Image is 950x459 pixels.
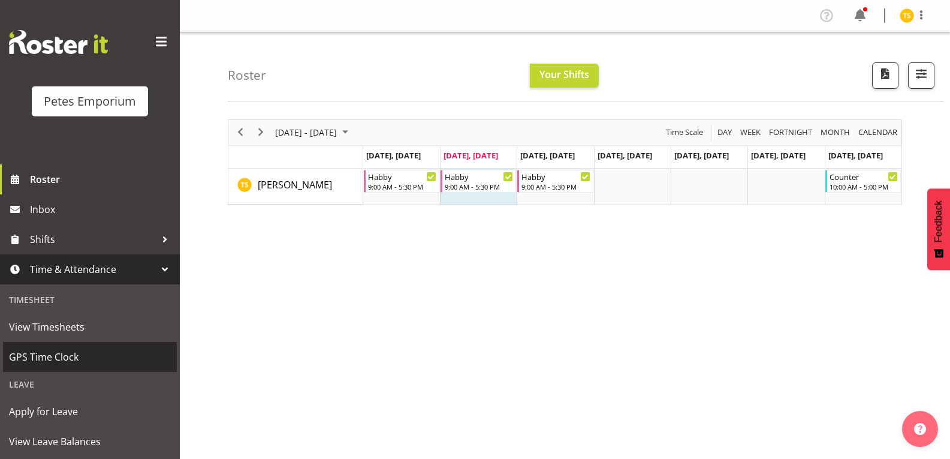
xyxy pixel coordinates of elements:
a: [PERSON_NAME] [258,178,332,192]
span: [DATE], [DATE] [520,150,575,161]
span: [DATE] - [DATE] [274,125,338,140]
span: Roster [30,170,174,188]
a: View Leave Balances [3,427,177,457]
button: Filter Shifts [908,62,934,89]
span: Time Scale [665,125,704,140]
button: Feedback - Show survey [927,188,950,270]
a: Apply for Leave [3,397,177,427]
div: Tamara Straker"s event - Habby Begin From Monday, September 29, 2025 at 9:00:00 AM GMT+13:00 Ends... [364,170,439,193]
button: Month [856,125,900,140]
button: Download a PDF of the roster according to the set date range. [872,62,898,89]
span: Shifts [30,230,156,248]
div: Leave [3,372,177,397]
div: Habby [445,170,513,182]
span: View Leave Balances [9,433,171,451]
span: calendar [857,125,898,140]
div: next period [251,120,271,145]
button: Timeline Day [716,125,734,140]
a: GPS Time Clock [3,342,177,372]
div: Tamara Straker"s event - Habby Begin From Tuesday, September 30, 2025 at 9:00:00 AM GMT+13:00 End... [441,170,516,193]
div: Tamara Straker"s event - Counter Begin From Sunday, October 5, 2025 at 10:00:00 AM GMT+13:00 Ends... [825,170,901,193]
span: Day [716,125,733,140]
span: [DATE], [DATE] [444,150,498,161]
table: Timeline Week of September 30, 2025 [363,169,901,205]
span: Feedback [933,200,944,242]
div: previous period [230,120,251,145]
span: Fortnight [768,125,813,140]
button: Time Scale [664,125,705,140]
span: [DATE], [DATE] [828,150,883,161]
a: View Timesheets [3,312,177,342]
div: Habby [368,170,436,182]
span: Inbox [30,200,174,218]
button: Fortnight [767,125,815,140]
div: Tamara Straker"s event - Habby Begin From Wednesday, October 1, 2025 at 9:00:00 AM GMT+13:00 Ends... [517,170,593,193]
div: 10:00 AM - 5:00 PM [830,182,898,191]
button: Timeline Month [819,125,852,140]
span: [DATE], [DATE] [366,150,421,161]
div: 9:00 AM - 5:30 PM [445,182,513,191]
div: Timesheet [3,287,177,312]
div: Timeline Week of September 30, 2025 [228,119,902,205]
button: Previous [233,125,249,140]
span: [DATE], [DATE] [598,150,652,161]
div: Petes Emporium [44,92,136,110]
span: [DATE], [DATE] [674,150,729,161]
span: Month [819,125,851,140]
span: Week [739,125,762,140]
div: Sep 29 - Oct 05, 2025 [271,120,355,145]
h4: Roster [228,68,266,82]
span: [PERSON_NAME] [258,178,332,191]
img: Rosterit website logo [9,30,108,54]
button: Next [253,125,269,140]
button: Your Shifts [530,64,599,88]
td: Tamara Straker resource [228,169,363,205]
img: help-xxl-2.png [914,423,926,435]
div: 9:00 AM - 5:30 PM [368,182,436,191]
span: Apply for Leave [9,403,171,421]
div: 9:00 AM - 5:30 PM [521,182,590,191]
span: Your Shifts [539,68,589,81]
div: Habby [521,170,590,182]
button: Timeline Week [738,125,763,140]
span: GPS Time Clock [9,348,171,366]
span: Time & Attendance [30,260,156,278]
span: View Timesheets [9,318,171,336]
img: tamara-straker11292.jpg [900,8,914,23]
button: September 2025 [273,125,354,140]
span: [DATE], [DATE] [751,150,806,161]
div: Counter [830,170,898,182]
